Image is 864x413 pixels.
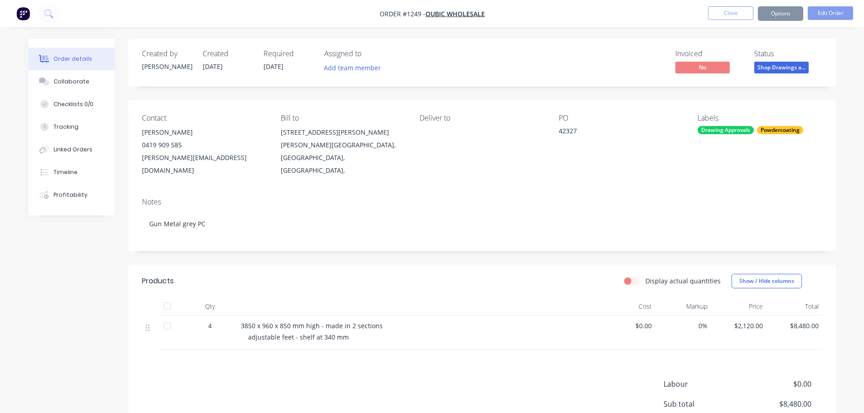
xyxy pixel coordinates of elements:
[29,48,115,70] button: Order details
[142,198,822,206] div: Notes
[659,321,708,330] span: 0%
[29,161,115,184] button: Timeline
[766,297,822,316] div: Total
[559,114,683,122] div: PO
[754,49,822,58] div: Status
[264,49,313,58] div: Required
[142,276,174,287] div: Products
[757,126,803,134] div: Powdercoating
[54,55,92,63] div: Order details
[29,70,115,93] button: Collaborate
[770,321,819,330] span: $8,480.00
[319,62,386,74] button: Add team member
[281,126,405,177] div: [STREET_ADDRESS][PERSON_NAME][PERSON_NAME][GEOGRAPHIC_DATA], [GEOGRAPHIC_DATA], [GEOGRAPHIC_DATA],
[208,321,212,330] span: 4
[142,114,266,122] div: Contact
[29,184,115,206] button: Profitability
[183,297,237,316] div: Qty
[142,62,192,71] div: [PERSON_NAME]
[698,114,822,122] div: Labels
[664,398,744,409] span: Sub total
[675,62,730,73] span: No
[808,6,853,20] button: Edit Order
[604,321,652,330] span: $0.00
[248,333,349,341] span: adjustable feet - shelf at 340 mm
[142,210,822,238] div: Gun Metal grey PC
[380,10,425,18] span: Order #1249 -
[29,93,115,116] button: Checklists 0/0
[754,62,809,73] span: Shop Drawings a...
[715,321,763,330] span: $2,120.00
[54,191,88,199] div: Profitability
[645,276,721,286] label: Display actual quantities
[142,139,266,151] div: 0419 909 585
[425,10,485,18] a: Qubic Wholesale
[600,297,656,316] div: Cost
[281,139,405,177] div: [PERSON_NAME][GEOGRAPHIC_DATA], [GEOGRAPHIC_DATA], [GEOGRAPHIC_DATA],
[54,123,78,131] div: Tracking
[698,126,754,134] div: Drawing Approvals
[324,62,386,74] button: Add team member
[142,151,266,177] div: [PERSON_NAME][EMAIL_ADDRESS][DOMAIN_NAME]
[708,6,753,20] button: Close
[29,138,115,161] button: Linked Orders
[744,379,811,389] span: $0.00
[54,78,89,86] div: Collaborate
[54,168,78,176] div: Timeline
[559,126,672,139] div: 42327
[281,126,405,139] div: [STREET_ADDRESS][PERSON_NAME]
[142,126,266,177] div: [PERSON_NAME]0419 909 585[PERSON_NAME][EMAIL_ADDRESS][DOMAIN_NAME]
[324,49,415,58] div: Assigned to
[675,49,743,58] div: Invoiced
[664,379,744,389] span: Labour
[142,49,192,58] div: Created by
[16,7,30,20] img: Factory
[754,62,809,75] button: Shop Drawings a...
[420,114,544,122] div: Deliver to
[29,116,115,138] button: Tracking
[655,297,711,316] div: Markup
[744,398,811,409] span: $8,480.00
[758,6,803,21] button: Options
[264,62,283,71] span: [DATE]
[203,62,223,71] span: [DATE]
[732,274,802,288] button: Show / Hide columns
[281,114,405,122] div: Bill to
[203,49,253,58] div: Created
[711,297,767,316] div: Price
[54,146,93,154] div: Linked Orders
[54,100,93,108] div: Checklists 0/0
[142,126,266,139] div: [PERSON_NAME]
[241,321,383,330] span: 3850 x 960 x 850 mm high - made in 2 sections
